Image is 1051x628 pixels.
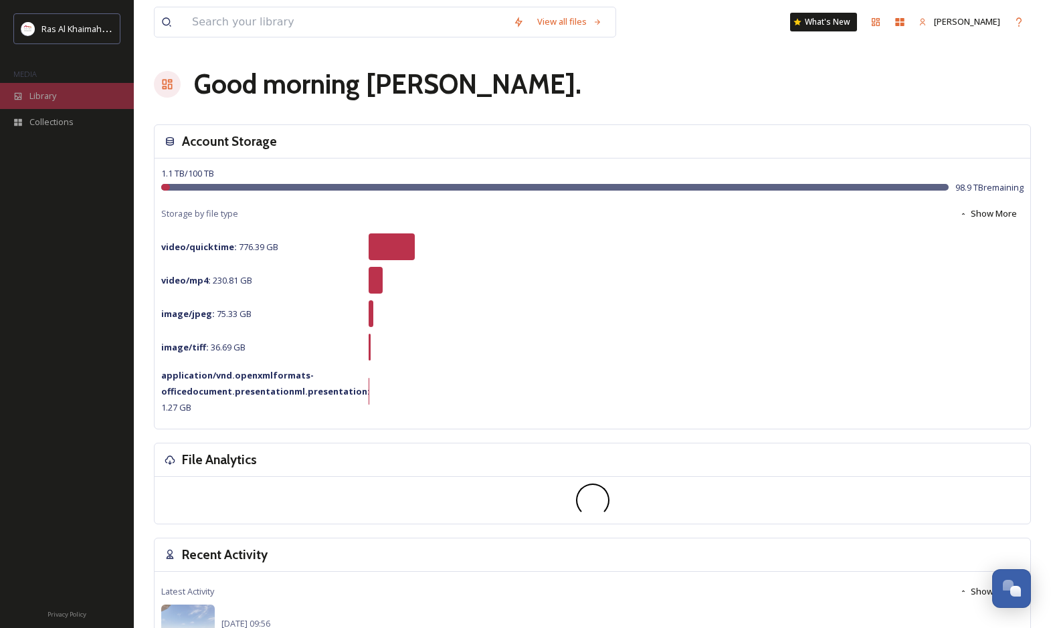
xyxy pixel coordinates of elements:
[953,201,1024,227] button: Show More
[182,132,277,151] h3: Account Storage
[161,341,246,353] span: 36.69 GB
[912,9,1007,35] a: [PERSON_NAME]
[161,585,214,598] span: Latest Activity
[182,545,268,564] h3: Recent Activity
[161,369,370,413] span: 1.27 GB
[13,69,37,79] span: MEDIA
[790,13,857,31] a: What's New
[41,22,231,35] span: Ras Al Khaimah Tourism Development Authority
[934,15,1000,27] span: [PERSON_NAME]
[161,308,252,320] span: 75.33 GB
[161,207,238,220] span: Storage by file type
[182,450,257,469] h3: File Analytics
[161,274,252,286] span: 230.81 GB
[161,341,209,353] strong: image/tiff :
[161,167,214,179] span: 1.1 TB / 100 TB
[161,308,215,320] strong: image/jpeg :
[185,7,506,37] input: Search your library
[955,181,1024,194] span: 98.9 TB remaining
[161,274,211,286] strong: video/mp4 :
[29,116,74,128] span: Collections
[992,569,1031,608] button: Open Chat
[47,610,86,619] span: Privacy Policy
[161,241,278,253] span: 776.39 GB
[953,579,1024,605] button: Show More
[47,605,86,621] a: Privacy Policy
[21,22,35,35] img: Logo_RAKTDA_RGB-01.png
[161,369,370,397] strong: application/vnd.openxmlformats-officedocument.presentationml.presentation :
[161,241,237,253] strong: video/quicktime :
[531,9,609,35] a: View all files
[29,90,56,102] span: Library
[194,64,581,104] h1: Good morning [PERSON_NAME] .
